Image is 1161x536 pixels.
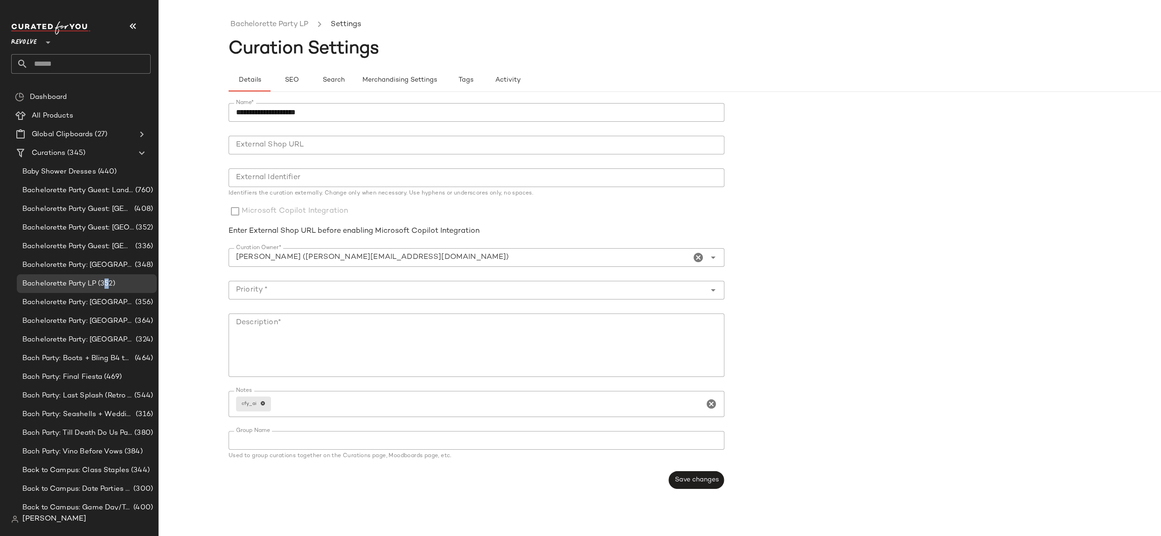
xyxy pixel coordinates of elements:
span: Bach Party: Boots + Bling B4 the Ring [22,353,133,364]
span: Back to Campus: Game Day/Tailgates [22,502,132,513]
span: Bachelorette Party: [GEOGRAPHIC_DATA] [22,260,133,271]
span: Curation Settings [229,40,379,58]
span: (400) [132,502,153,513]
span: Bachelorette Party Guest: Landing Page [22,185,133,196]
span: (384) [123,446,143,457]
span: Save changes [674,476,718,484]
span: Search [322,77,345,84]
span: Tags [458,77,473,84]
span: All Products [32,111,73,121]
span: (380) [132,428,153,439]
span: (760) [133,185,153,196]
span: Bach Party: Seashells + Wedding Bells [22,409,134,420]
span: Bachelorette Party: [GEOGRAPHIC_DATA] [22,297,133,308]
span: Bachelorette Party LP [22,278,96,289]
span: Bachelorette Party Guest: [GEOGRAPHIC_DATA] [22,223,134,233]
span: Curations [32,148,65,159]
span: Bach Party: Till Death Do Us Party [22,428,132,439]
span: (344) [129,465,150,476]
span: Bachelorette Party Guest: [GEOGRAPHIC_DATA] [22,204,132,215]
span: Dashboard [30,92,67,103]
span: (408) [132,204,153,215]
span: Back to Campus: Class Staples [22,465,129,476]
span: (345) [65,148,85,159]
i: Open [708,285,719,296]
i: Open [708,252,719,263]
span: (364) [133,316,153,327]
span: Global Clipboards [32,129,93,140]
span: Bachelorette Party: [GEOGRAPHIC_DATA] [22,316,133,327]
span: (27) [93,129,107,140]
span: Bach Party: Vino Before Vows [22,446,123,457]
span: (352) [96,278,115,289]
span: (348) [133,260,153,271]
i: Clear Notes [706,398,717,410]
img: svg%3e [15,92,24,102]
span: [PERSON_NAME] [22,514,86,525]
img: svg%3e [11,515,19,523]
div: Enter External Shop URL before enabling Microsoft Copilot Integration [229,226,724,237]
span: (469) [102,372,122,383]
span: Bach Party: Last Splash (Retro [GEOGRAPHIC_DATA]) [22,390,132,401]
span: (316) [134,409,153,420]
button: Save changes [668,471,724,489]
span: Activity [495,77,521,84]
span: (300) [132,484,153,494]
i: Clear Curation Owner* [693,252,704,263]
a: Bachelorette Party LP [230,19,308,31]
span: (352) [134,223,153,233]
div: Identifiers the curation externally. Change only when necessary. Use hyphens or underscores only,... [229,191,724,196]
span: Bachelorette Party Guest: [GEOGRAPHIC_DATA] [22,241,133,252]
li: Settings [329,19,363,31]
span: Bachelorette Party: [GEOGRAPHIC_DATA] [22,334,134,345]
span: cfy_ai [242,400,260,407]
span: (356) [133,297,153,308]
span: (440) [96,167,117,177]
span: SEO [284,77,299,84]
span: Merchandising Settings [362,77,437,84]
span: Revolve [11,32,37,49]
span: Baby Shower Dresses [22,167,96,177]
span: (324) [134,334,153,345]
span: Bach Party: Final Fiesta [22,372,102,383]
span: (464) [133,353,153,364]
span: Details [238,77,261,84]
div: Used to group curations together on the Curations page, Moodboards page, etc. [229,453,724,459]
span: (544) [132,390,153,401]
span: (336) [133,241,153,252]
span: Back to Campus: Date Parties & Semi Formals [22,484,132,494]
img: cfy_white_logo.C9jOOHJF.svg [11,21,90,35]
